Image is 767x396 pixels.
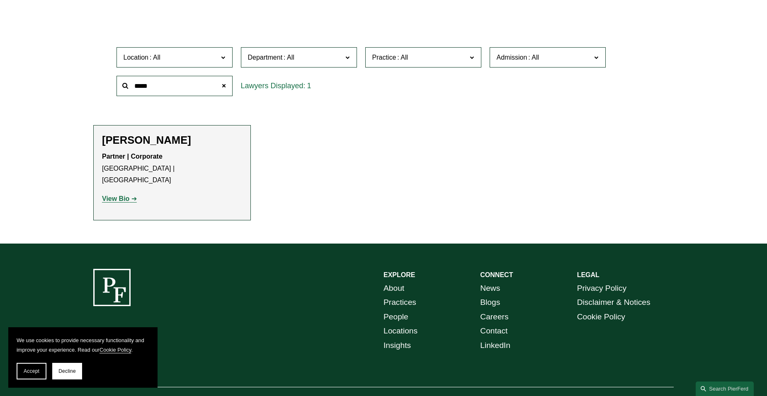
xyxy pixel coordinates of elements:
button: Accept [17,363,46,379]
a: Disclaimer & Notices [577,295,650,310]
a: Practices [383,295,416,310]
span: Department [248,54,283,61]
span: Admission [497,54,527,61]
strong: CONNECT [480,271,513,278]
span: Location [124,54,149,61]
a: News [480,281,500,296]
a: Search this site [696,382,754,396]
a: Cookie Policy [577,310,625,324]
span: 1 [307,82,311,90]
span: Accept [24,368,39,374]
a: View Bio [102,195,137,202]
strong: View Bio [102,195,129,202]
p: [GEOGRAPHIC_DATA] | [GEOGRAPHIC_DATA] [102,151,242,186]
a: Cookie Policy [100,347,131,353]
a: About [383,281,404,296]
a: Blogs [480,295,500,310]
p: We use cookies to provide necessary functionality and improve your experience. Read our . [17,336,149,355]
a: People [383,310,408,324]
a: Insights [383,338,411,353]
strong: EXPLORE [383,271,415,278]
section: Cookie banner [8,327,158,388]
a: Privacy Policy [577,281,626,296]
strong: LEGAL [577,271,600,278]
a: Contact [480,324,507,338]
h2: [PERSON_NAME] [102,134,242,147]
span: Practice [372,54,396,61]
a: Locations [383,324,417,338]
button: Decline [52,363,82,379]
a: Careers [480,310,508,324]
strong: Partner | Corporate [102,153,163,160]
span: Decline [58,368,76,374]
a: LinkedIn [480,338,510,353]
